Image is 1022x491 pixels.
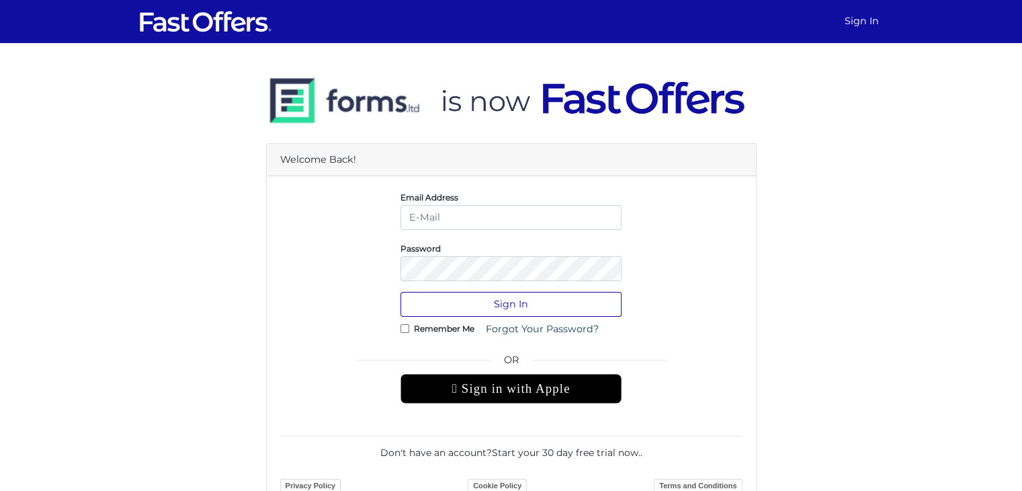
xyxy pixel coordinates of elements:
div: Don't have an account? . [280,436,742,460]
input: E-Mail [400,205,622,230]
span: OR [400,352,622,374]
a: Sign In [839,8,884,34]
div: Welcome Back! [267,144,756,176]
a: Start your 30 day free trial now. [492,447,640,459]
label: Remember Me [414,327,474,330]
label: Email Address [400,196,458,199]
a: Forgot Your Password? [477,317,607,342]
div: Sign in with Apple [400,374,622,404]
label: Password [400,247,441,250]
button: Sign In [400,292,622,317]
